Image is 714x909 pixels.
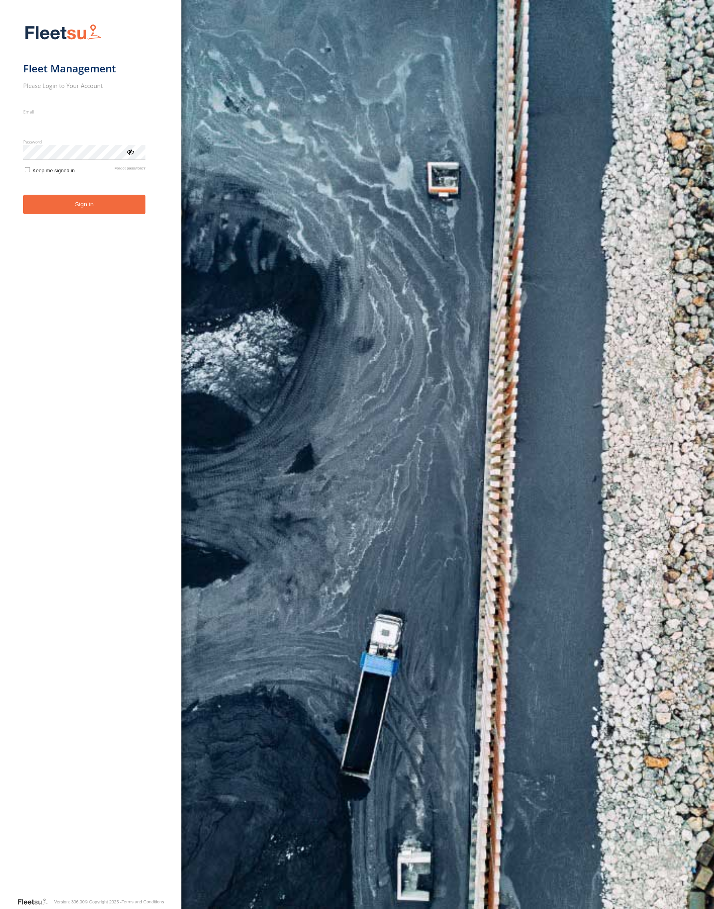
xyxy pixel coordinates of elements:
h2: Please Login to Your Account [23,82,146,90]
form: main [23,19,159,897]
a: Forgot password? [114,166,145,173]
img: Fleetsu [23,22,103,43]
input: Keep me signed in [25,167,30,172]
label: Password [23,139,146,145]
div: ViewPassword [126,148,134,155]
div: Version: 306.00 [54,899,84,904]
label: Email [23,109,146,115]
a: Visit our Website [17,898,54,906]
span: Keep me signed in [32,167,75,173]
h1: Fleet Management [23,62,146,75]
a: Terms and Conditions [121,899,164,904]
button: Sign in [23,195,146,214]
div: © Copyright 2025 - [85,899,164,904]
